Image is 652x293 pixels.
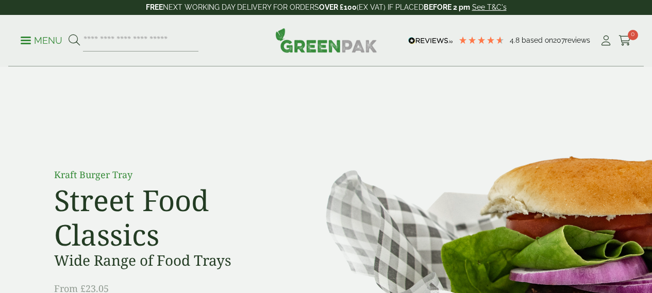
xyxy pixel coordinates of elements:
img: GreenPak Supplies [275,28,377,53]
strong: OVER £100 [319,3,357,11]
a: Menu [21,35,62,45]
h2: Street Food Classics [54,183,286,252]
span: 4.8 [510,36,522,44]
a: See T&C's [472,3,507,11]
i: Cart [618,36,631,46]
p: Kraft Burger Tray [54,168,286,182]
img: REVIEWS.io [408,37,453,44]
div: 4.79 Stars [458,36,505,45]
span: 207 [553,36,565,44]
strong: FREE [146,3,163,11]
i: My Account [599,36,612,46]
p: Menu [21,35,62,47]
span: 0 [628,30,638,40]
span: reviews [565,36,590,44]
h3: Wide Range of Food Trays [54,252,286,269]
strong: BEFORE 2 pm [424,3,470,11]
a: 0 [618,33,631,48]
span: Based on [522,36,553,44]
